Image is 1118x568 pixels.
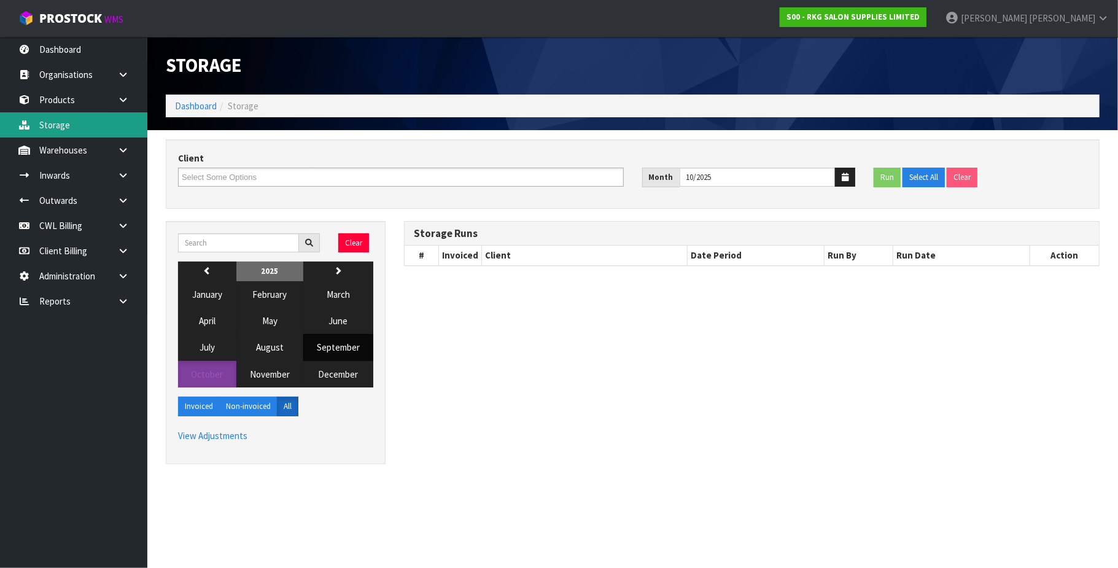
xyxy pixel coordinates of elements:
button: February [236,281,303,308]
button: March [303,281,373,308]
strong: Month [649,172,674,182]
th: Invoiced [439,246,482,265]
input: Search [178,233,299,252]
button: June [303,308,373,334]
label: Non-invoiced [219,397,278,416]
a: S00 - RKG SALON SUPPLIES LIMITED [780,7,926,27]
button: May [236,308,303,334]
th: # [405,246,439,265]
span: April [199,315,215,327]
span: February [252,289,287,300]
strong: 2025 [261,266,278,276]
span: [PERSON_NAME] [1029,12,1095,24]
span: [PERSON_NAME] [961,12,1027,24]
span: ProStock [39,10,102,26]
button: August [236,334,303,360]
button: Select All [903,168,945,187]
th: Run Date [893,246,1030,265]
span: December [318,368,358,380]
th: Run By [825,246,893,265]
label: Invoiced [178,397,220,416]
button: Clear [947,168,977,187]
small: WMS [104,14,123,25]
th: Action [1030,246,1099,265]
span: October [192,368,223,380]
th: Date Period [687,246,824,265]
h3: Storage Runs [414,228,1090,239]
span: January [192,289,222,300]
span: March [327,289,350,300]
button: January [178,281,236,308]
span: November [250,368,290,380]
img: cube-alt.png [18,10,34,26]
strong: S00 - RKG SALON SUPPLIES LIMITED [786,12,920,22]
a: View Adjustments [178,430,247,442]
span: August [256,341,284,353]
button: Clear [338,233,369,253]
span: Storage [166,53,242,77]
a: Dashboard [175,100,217,112]
button: Run [874,168,901,187]
span: June [328,315,347,327]
button: December [303,361,373,387]
label: Client [178,152,204,165]
button: November [236,361,303,387]
button: April [178,308,236,334]
span: Storage [228,100,258,112]
button: October [178,361,236,387]
label: All [277,397,298,416]
button: September [303,334,373,360]
span: September [317,341,360,353]
th: Client [482,246,688,265]
button: July [178,334,236,360]
span: July [200,341,215,353]
span: May [262,315,278,327]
